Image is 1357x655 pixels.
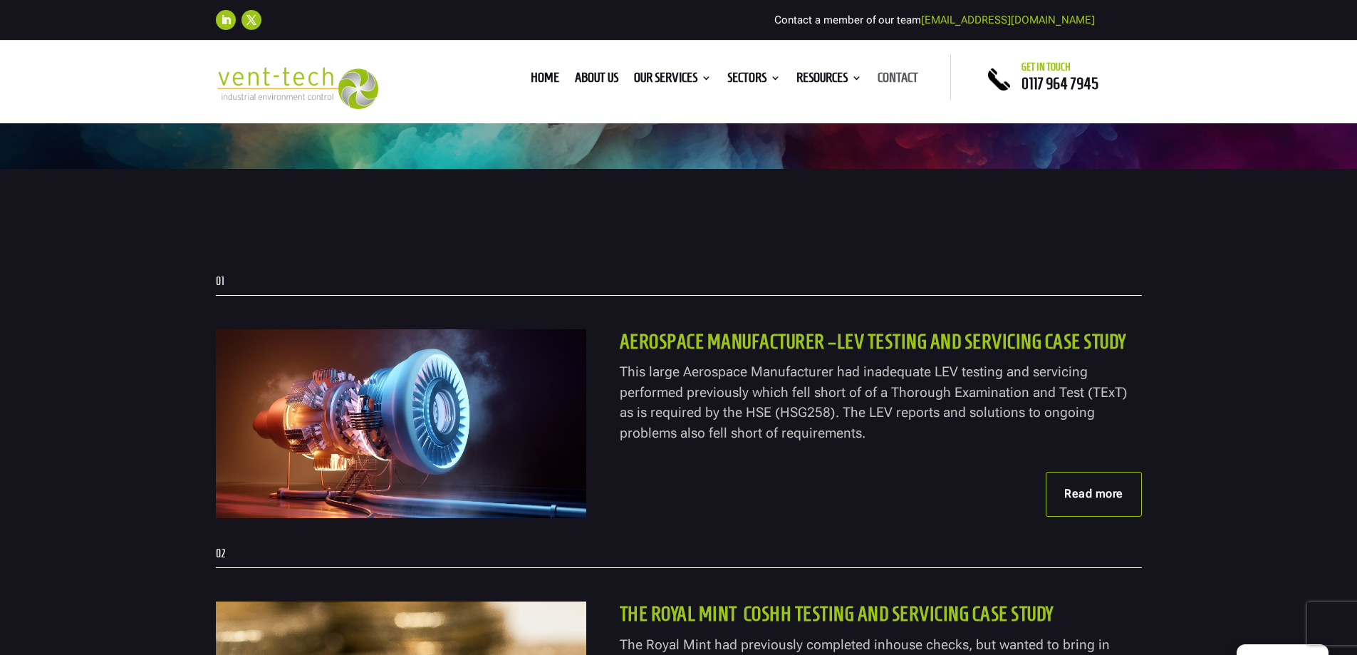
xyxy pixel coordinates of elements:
a: [EMAIL_ADDRESS][DOMAIN_NAME] [921,14,1095,26]
a: Our Services [634,73,712,88]
strong: LEV Testing and Servicing Case Study [837,331,1126,353]
strong: The Royal Mint COSHH Testing and Servicing Case Study [620,603,1054,625]
a: Sectors [727,73,781,88]
img: 2023-09-27T08_35_16.549ZVENT-TECH---Clear-background [216,67,379,109]
a: Follow on LinkedIn [216,10,236,30]
a: Home [531,73,559,88]
h5: Aerospace Manufacturer – [620,329,1142,362]
a: 0117 964 7945 [1021,75,1098,92]
p: 01 [216,276,1142,287]
p: 02 [216,548,1142,559]
span: Get in touch [1021,61,1071,73]
a: Resources [796,73,862,88]
span: Contact a member of our team [774,14,1095,26]
a: About us [575,73,618,88]
span: This large Aerospace Manufacturer had inadequate LEV testing and servicing performed previously w... [620,363,1128,441]
a: Follow on X [241,10,261,30]
img: AdobeStock_308716424 [216,329,586,518]
a: Read more [1046,472,1142,516]
a: Contact [878,73,918,88]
